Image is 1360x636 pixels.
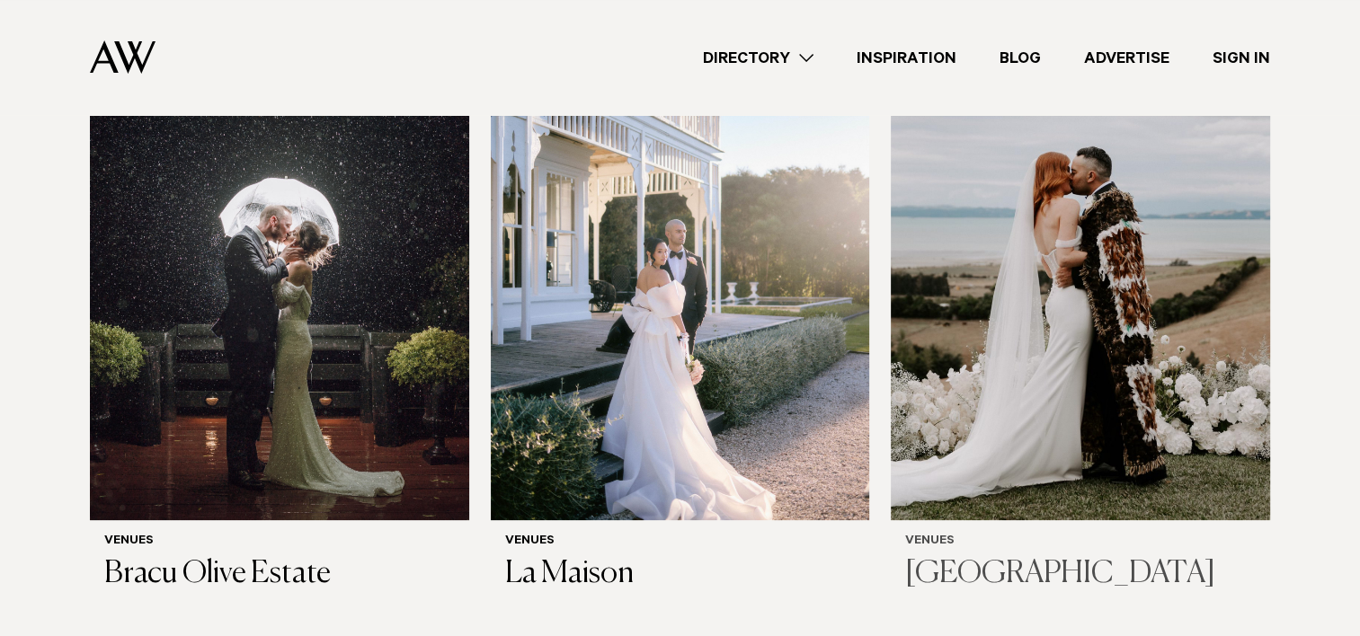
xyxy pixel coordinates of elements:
[978,46,1062,70] a: Blog
[905,556,1256,593] h3: [GEOGRAPHIC_DATA]
[891,12,1270,607] a: Auckland Weddings Venues | Kauri Bay Venues [GEOGRAPHIC_DATA]
[90,12,469,607] a: rainy wedding at bracu estate Venues Bracu Olive Estate
[891,12,1270,520] img: Auckland Weddings Venues | Kauri Bay
[505,556,856,593] h3: La Maison
[505,534,856,550] h6: Venues
[905,534,1256,550] h6: Venues
[491,12,870,607] a: Bride with puffy dress in front of homestead Venues La Maison
[90,12,469,520] img: rainy wedding at bracu estate
[835,46,978,70] a: Inspiration
[1062,46,1191,70] a: Advertise
[681,46,835,70] a: Directory
[90,40,156,74] img: Auckland Weddings Logo
[104,534,455,550] h6: Venues
[491,12,870,520] img: Bride with puffy dress in front of homestead
[1191,46,1292,70] a: Sign In
[104,556,455,593] h3: Bracu Olive Estate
